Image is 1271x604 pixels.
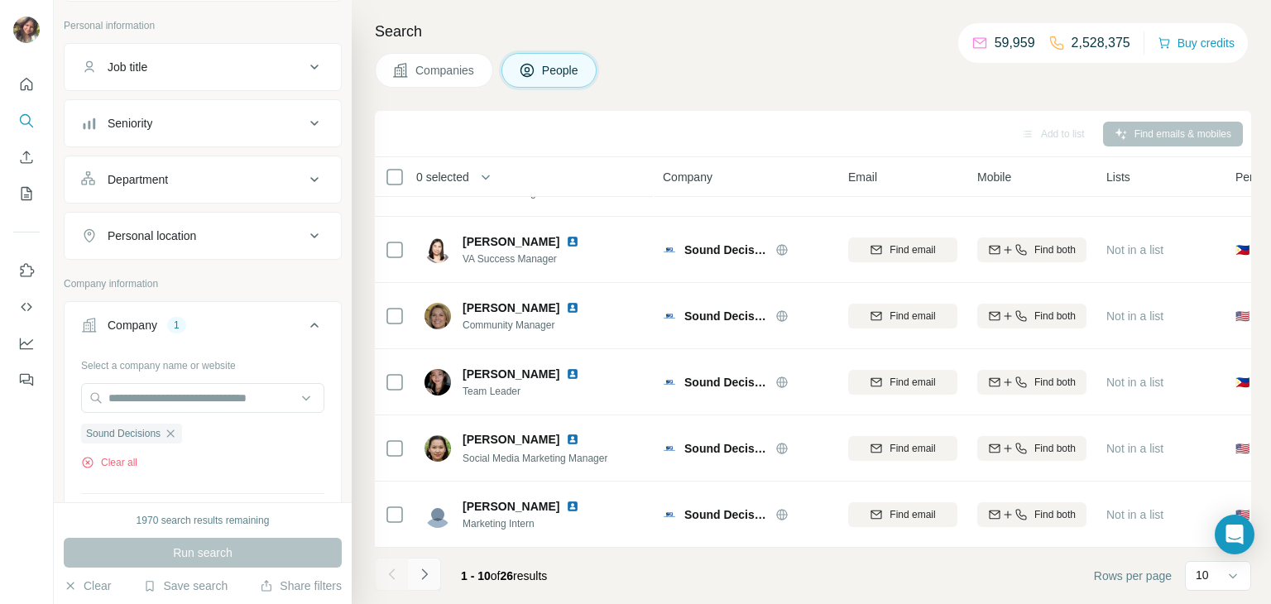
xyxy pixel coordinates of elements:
div: Personal location [108,228,196,244]
button: Find both [977,304,1086,328]
span: Sound Decisions [684,440,767,457]
img: Avatar [424,303,451,329]
button: Find both [977,237,1086,262]
div: 1970 search results remaining [137,513,270,528]
span: Email [848,169,877,185]
span: 🇺🇸 [1235,440,1249,457]
button: Buy credits [1158,31,1235,55]
img: Avatar [424,237,451,263]
img: Logo of Sound Decisions [663,442,676,455]
img: Avatar [424,369,451,395]
span: Find email [890,441,935,456]
span: Community Manager [463,318,599,333]
div: 1 [167,318,186,333]
span: Sound Decisions [86,426,161,441]
span: Find email [890,507,935,522]
span: Company [663,169,712,185]
span: Marketing Intern [463,516,599,531]
span: [PERSON_NAME] [463,233,559,250]
button: My lists [13,179,40,209]
button: Share filters [260,578,342,594]
img: Avatar [424,501,451,528]
span: Find email [890,242,935,257]
p: 10 [1196,567,1209,583]
p: 59,959 [995,33,1035,53]
span: Not in a list [1106,309,1163,323]
p: Company information [64,276,342,291]
button: Clear all [81,455,137,470]
span: Sound Decisions [684,242,767,258]
span: Find both [1034,309,1076,324]
img: LinkedIn logo [566,301,579,314]
span: Find email [890,309,935,324]
button: Search [13,106,40,136]
div: Company [108,317,157,333]
button: Department [65,160,341,199]
button: Use Surfe on LinkedIn [13,256,40,285]
img: LinkedIn logo [566,235,579,248]
button: Find both [977,370,1086,395]
span: Sound Decisions [684,374,767,391]
button: Find both [977,436,1086,461]
span: Find both [1034,441,1076,456]
button: Job title [65,47,341,87]
span: [PERSON_NAME] [463,431,559,448]
span: results [461,569,547,582]
button: Find email [848,237,957,262]
img: Logo of Sound Decisions [663,243,676,256]
div: Job title [108,59,147,75]
button: Seniority [65,103,341,143]
button: Use Surfe API [13,292,40,322]
img: LinkedIn logo [566,433,579,446]
span: 1 - 10 [461,569,491,582]
div: Seniority [108,115,152,132]
div: Open Intercom Messenger [1215,515,1254,554]
img: LinkedIn logo [566,367,579,381]
span: People [542,62,580,79]
span: 🇵🇭 [1235,374,1249,391]
span: Team Leader [463,384,599,399]
button: Dashboard [13,328,40,358]
p: Personal information [64,18,342,33]
span: [PERSON_NAME] [463,498,559,515]
button: Find email [848,436,957,461]
button: Personal location [65,216,341,256]
img: Logo of Sound Decisions [663,508,676,521]
span: [PERSON_NAME] [463,366,559,382]
span: Sound Decisions [684,506,767,523]
button: Find both [977,502,1086,527]
span: Find email [890,375,935,390]
button: Company1 [65,305,341,352]
button: Enrich CSV [13,142,40,172]
h4: Search [375,20,1251,43]
span: Not in a list [1106,508,1163,521]
img: Avatar [424,435,451,462]
span: Sound Decisions [684,308,767,324]
span: 🇺🇸 [1235,308,1249,324]
button: Quick start [13,70,40,99]
img: Avatar [13,17,40,43]
span: Find both [1034,375,1076,390]
span: Find both [1034,242,1076,257]
button: Feedback [13,365,40,395]
span: 🇺🇸 [1235,506,1249,523]
span: Not in a list [1106,376,1163,389]
div: Select a company name or website [81,352,324,373]
span: Rows per page [1094,568,1172,584]
span: Lists [1106,169,1130,185]
span: Mobile [977,169,1011,185]
img: Logo of Sound Decisions [663,309,676,323]
span: Companies [415,62,476,79]
button: Save search [143,578,228,594]
button: Find email [848,502,957,527]
button: Navigate to next page [408,558,441,591]
img: LinkedIn logo [566,500,579,513]
p: 2,528,375 [1072,33,1130,53]
img: Logo of Sound Decisions [663,376,676,389]
button: Clear [64,578,111,594]
span: Social Media Marketing Manager [463,453,607,464]
div: Department [108,171,168,188]
span: [PERSON_NAME] [463,300,559,316]
span: 0 selected [416,169,469,185]
span: VA Success Manager [463,252,599,266]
